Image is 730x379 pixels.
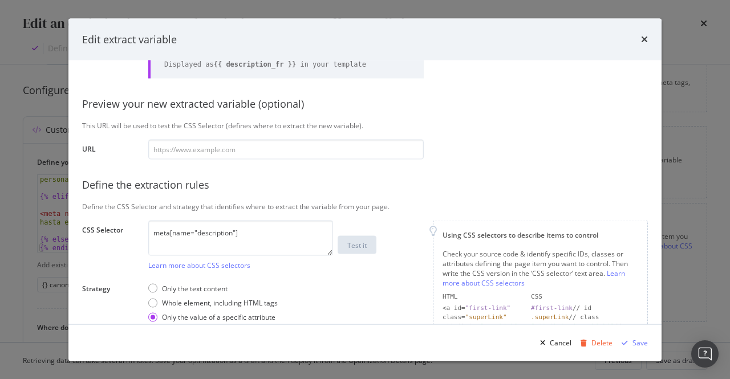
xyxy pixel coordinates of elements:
textarea: meta[name="description"] [148,220,333,255]
label: URL [82,144,139,156]
div: Only the value of a specific attribute [162,312,275,322]
a: Learn more about CSS selectors [148,260,250,270]
div: #first-link [531,304,573,312]
div: <a id= [443,304,522,313]
div: attribute= > [443,321,522,339]
div: This URL will be used to test the CSS Selector (defines where to extract the new variable). [82,120,648,130]
div: class= [443,312,522,321]
div: Save [632,337,648,347]
div: HTML [443,292,522,301]
div: Open Intercom Messenger [691,340,719,368]
div: Only the value of a specific attribute [148,312,278,322]
div: Displayed as in your template [164,59,366,69]
label: Strategy [82,283,139,323]
b: {{ description_fr }} [214,60,297,68]
div: // id [531,304,638,313]
div: Define the CSS Selector and strategy that identifies where to extract the variable from your page. [82,201,648,211]
button: Test it [338,236,376,254]
div: Edit extract variable [82,32,177,47]
div: Preview your new extracted variable (optional) [82,97,648,112]
div: Cancel [550,337,571,347]
div: times [641,32,648,47]
div: // class [531,312,638,321]
div: [attribute='megaLink'] [531,322,614,329]
input: https://www.example.com [148,139,424,159]
div: Define the extraction rules [82,177,648,192]
div: Test it [347,240,367,250]
button: Cancel [536,333,571,352]
div: Only the text content [162,283,228,293]
div: Whole element, including HTML tags [162,298,278,308]
div: "first-link" [465,304,510,312]
button: Delete [576,333,613,352]
button: Save [617,333,648,352]
div: Whole element, including HTML tags [148,298,278,308]
div: // attribute [531,321,638,339]
div: Only the text content [148,283,278,293]
div: modal [68,18,662,361]
div: CSS [531,292,638,301]
label: CSS Selector [82,225,139,267]
div: .superLink [531,313,569,320]
div: Check your source code & identify specific IDs, classes or attributes defining the page item you ... [443,248,638,288]
div: Delete [591,337,613,347]
a: Learn more about CSS selectors [443,268,625,288]
div: "megaLink" [480,322,518,329]
div: Using CSS selectors to describe items to control [443,230,638,239]
div: "superLink" [465,313,507,320]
